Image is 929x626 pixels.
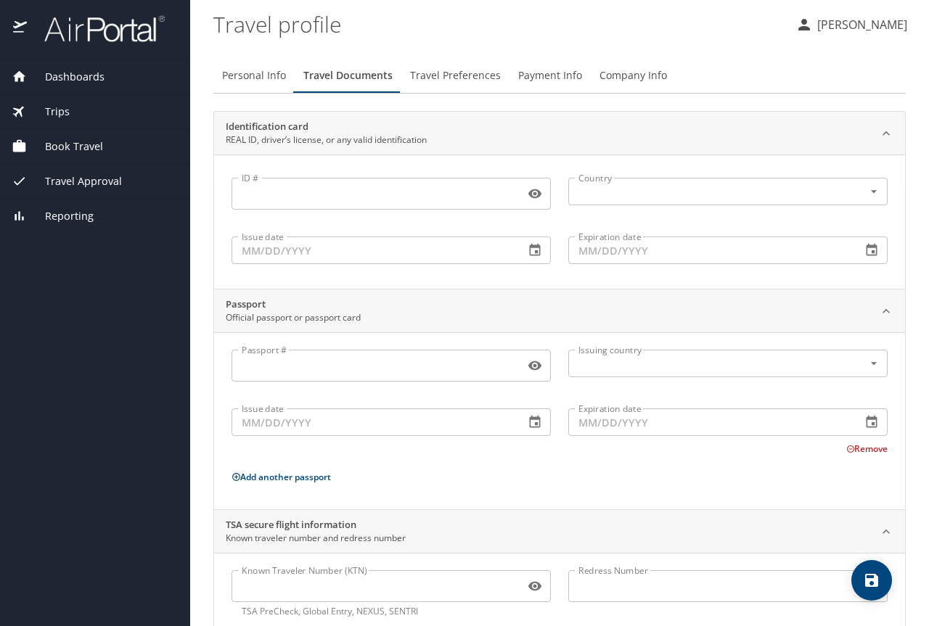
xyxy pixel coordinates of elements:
h2: Identification card [226,120,427,134]
img: icon-airportal.png [13,15,28,43]
p: TSA PreCheck, Global Entry, NEXUS, SENTRI [242,605,541,618]
img: airportal-logo.png [28,15,165,43]
span: Travel Documents [303,67,393,85]
p: Official passport or passport card [226,311,361,324]
button: save [851,560,892,601]
div: TSA secure flight informationKnown traveler number and redress number [214,510,905,553]
span: Reporting [27,208,94,224]
button: Add another passport [232,471,331,483]
p: REAL ID, driver’s license, or any valid identification [226,133,427,147]
p: [PERSON_NAME] [813,16,907,33]
span: Trips [27,104,70,120]
h2: TSA secure flight information [226,518,406,532]
button: Open [865,183,883,200]
span: Company Info [599,67,667,85]
h2: Passport [226,297,361,312]
input: MM/DD/YYYY [568,408,850,436]
button: Remove [846,442,888,455]
div: PassportOfficial passport or passport card [214,289,905,333]
span: Book Travel [27,139,103,155]
span: Payment Info [518,67,582,85]
div: Identification cardREAL ID, driver’s license, or any valid identification [214,112,905,155]
input: MM/DD/YYYY [568,236,850,264]
span: Dashboards [27,69,105,85]
button: Open [865,355,883,372]
span: Travel Approval [27,173,122,189]
h1: Travel profile [213,1,784,46]
input: MM/DD/YYYY [232,236,513,264]
div: PassportOfficial passport or passport card [214,332,905,509]
button: [PERSON_NAME] [790,12,913,38]
span: Travel Preferences [410,67,501,85]
div: Identification cardREAL ID, driver’s license, or any valid identification [214,155,905,289]
div: Profile [213,58,906,93]
span: Personal Info [222,67,286,85]
input: MM/DD/YYYY [232,408,513,436]
p: Known traveler number and redress number [226,532,406,545]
